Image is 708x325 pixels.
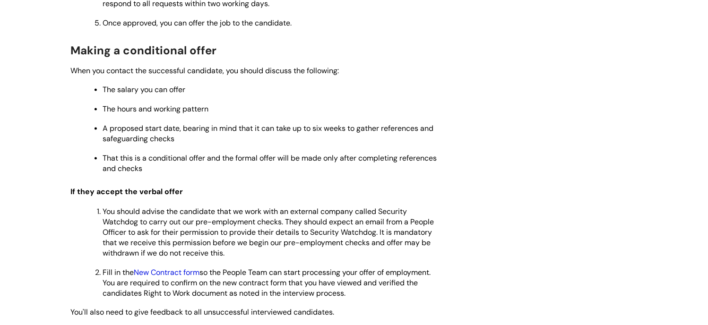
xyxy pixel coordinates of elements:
span: When you contact the successful candidate, you should discuss the following: [70,66,339,76]
a: New Contract form [134,268,199,278]
span: The hours and working pattern [103,104,208,114]
span: You should advise the candidate that we work with an external company called Security Watchdog to... [103,207,434,258]
span: Making a conditional offer [70,43,216,58]
span: That this is a conditional offer and the formal offer will be made only after completing referenc... [103,153,437,173]
span: The salary you can offer [103,85,185,94]
span: Fill in the so the People Team can start processing your offer of employment. You are required to... [103,268,431,299]
span: You'll also need to give feedback to all unsuccessful interviewed candidates. [70,308,334,317]
span: Once approved, you can offer the job to the candidate. [103,18,292,28]
span: A proposed start date, bearing in mind that it can take up to six weeks to gather references and ... [103,123,433,144]
span: If they accept the verbal offer [70,187,183,197]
